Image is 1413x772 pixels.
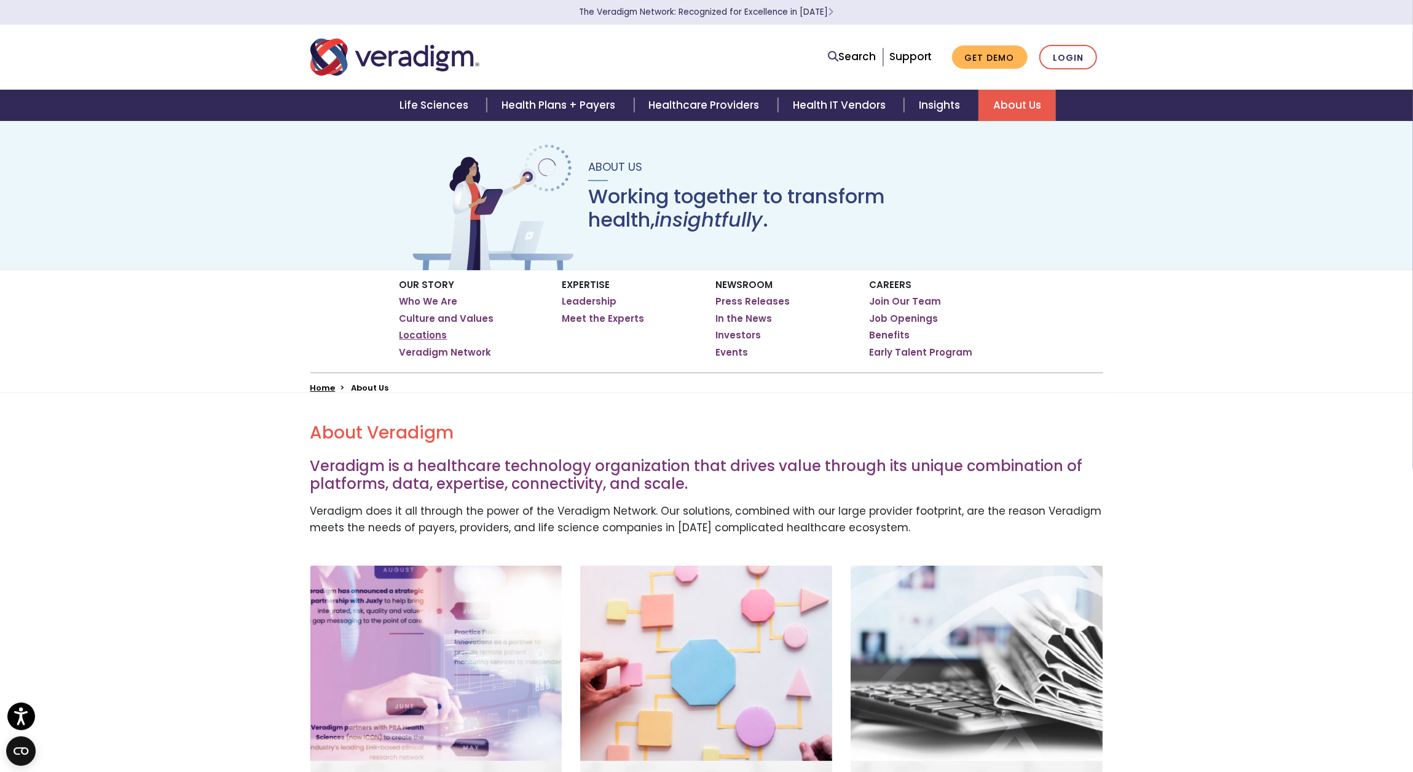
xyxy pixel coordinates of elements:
[870,346,973,359] a: Early Talent Program
[310,458,1103,493] h3: Veradigm is a healthcare technology organization that drives value through its unique combination...
[399,295,458,308] a: Who We Are
[487,90,634,121] a: Health Plans + Payers
[716,313,773,325] a: In the News
[655,206,763,233] em: insightfully
[778,90,904,121] a: Health IT Vendors
[310,423,1103,443] h2: About Veradigm
[1177,684,1398,757] iframe: Drift Chat Widget
[634,90,778,121] a: Healthcare Providers
[6,736,36,766] button: Open CMP widget
[399,346,492,359] a: Veradigm Network
[870,313,939,325] a: Job Openings
[716,329,762,341] a: Investors
[829,49,876,65] a: Search
[952,45,1028,69] a: Get Demo
[870,329,910,341] a: Benefits
[904,90,978,121] a: Insights
[978,90,1056,121] a: About Us
[716,295,790,308] a: Press Releases
[385,90,487,121] a: Life Sciences
[870,295,942,308] a: Join Our Team
[310,503,1103,536] p: Veradigm does it all through the power of the Veradigm Network. Our solutions, combined with our ...
[399,313,494,325] a: Culture and Values
[310,382,336,394] a: Home
[889,49,932,64] a: Support
[310,37,479,77] img: Veradigm logo
[1039,45,1097,70] a: Login
[588,159,642,174] span: About Us
[562,313,645,325] a: Meet the Experts
[829,6,834,18] span: Learn More
[588,185,1004,232] h1: Working together to transform health, .
[399,329,447,341] a: Locations
[580,6,834,18] a: The Veradigm Network: Recognized for Excellence in [DATE]Learn More
[562,295,617,308] a: Leadership
[716,346,749,359] a: Events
